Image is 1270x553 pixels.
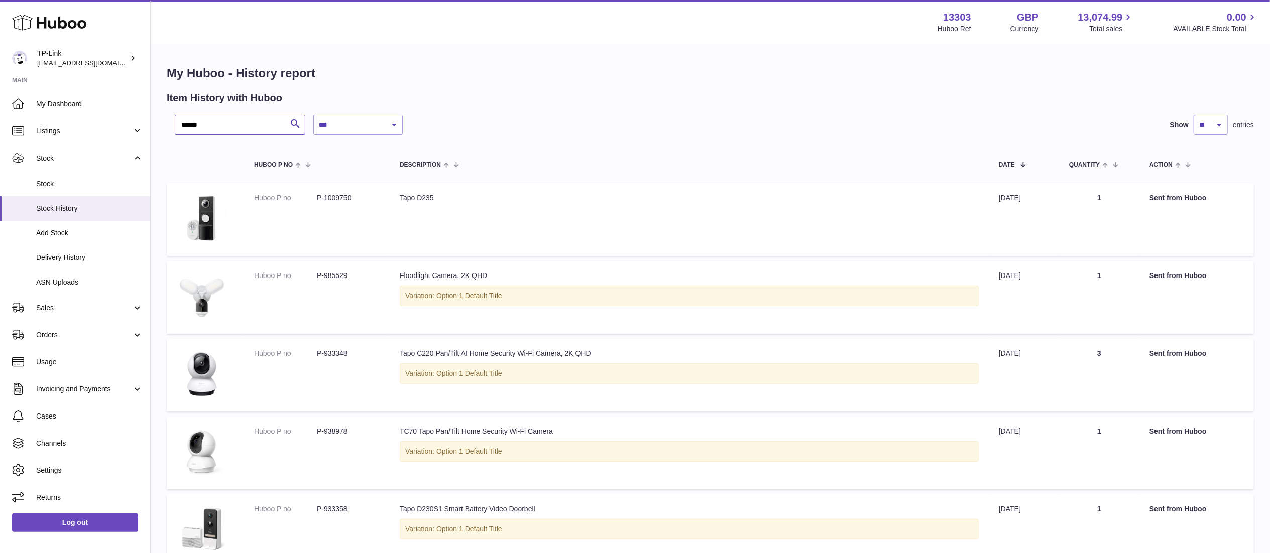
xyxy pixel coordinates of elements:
strong: GBP [1017,11,1038,24]
td: 1 [1059,417,1139,489]
span: My Dashboard [36,99,143,109]
dt: Huboo P no [254,193,317,203]
span: Stock History [36,204,143,213]
td: Floodlight Camera, 2K QHD [390,261,989,334]
div: Variation: Option 1 Default Title [400,519,979,539]
td: [DATE] [989,261,1059,334]
a: Log out [12,513,138,531]
span: Channels [36,439,143,448]
div: Variation: Option 1 Default Title [400,286,979,306]
span: Cases [36,411,143,421]
span: Huboo P no [254,162,293,168]
dt: Huboo P no [254,427,317,436]
td: 1 [1059,261,1139,334]
span: Orders [36,330,132,340]
span: Action [1149,162,1173,168]
span: Quantity [1069,162,1100,168]
td: Tapo D235 [390,183,989,256]
span: [EMAIL_ADDRESS][DOMAIN_NAME] [37,59,148,67]
span: Delivery History [36,253,143,262]
span: entries [1233,120,1254,130]
td: [DATE] [989,183,1059,256]
span: ASN Uploads [36,278,143,287]
a: 0.00 AVAILABLE Stock Total [1173,11,1258,34]
label: Show [1170,120,1189,130]
dt: Huboo P no [254,504,317,514]
img: 01_large_20230714035613u.jpg [177,349,227,399]
span: Add Stock [36,228,143,238]
strong: Sent from Huboo [1149,349,1207,357]
div: Currency [1010,24,1039,34]
span: Description [400,162,441,168]
div: Huboo Ref [938,24,971,34]
td: [DATE] [989,339,1059,411]
span: 13,074.99 [1078,11,1122,24]
span: 0.00 [1227,11,1246,24]
div: Variation: Option 1 Default Title [400,441,979,462]
dt: Huboo P no [254,349,317,358]
dd: P-985529 [317,271,380,281]
a: 13,074.99 Total sales [1078,11,1134,34]
td: Tapo C220 Pan/Tilt AI Home Security Wi-Fi Camera, 2K QHD [390,339,989,411]
dd: P-938978 [317,427,380,436]
div: Variation: Option 1 Default Title [400,363,979,384]
span: Sales [36,303,132,313]
strong: Sent from Huboo [1149,427,1207,435]
span: Stock [36,154,132,163]
strong: Sent from Huboo [1149,505,1207,513]
span: Usage [36,357,143,367]
span: AVAILABLE Stock Total [1173,24,1258,34]
div: TP-Link [37,49,128,68]
span: Date [999,162,1015,168]
span: Stock [36,179,143,189]
td: TC70 Tapo Pan/Tilt Home Security Wi-Fi Camera [390,417,989,489]
span: Listings [36,126,132,136]
h2: Item History with Huboo [167,91,282,105]
img: Tapo_C720_EU_US_1.0_overview_01_large_20240110093946q.jpg [177,271,227,321]
strong: 13303 [943,11,971,24]
dd: P-933358 [317,504,380,514]
span: Invoicing and Payments [36,384,132,394]
dt: Huboo P no [254,271,317,281]
strong: Sent from Huboo [1149,271,1207,280]
span: Total sales [1089,24,1134,34]
img: internalAdmin-13303@internal.huboo.com [12,51,27,66]
h1: My Huboo - History report [167,65,1254,81]
td: 1 [1059,183,1139,256]
strong: Sent from Huboo [1149,194,1207,202]
span: Settings [36,466,143,475]
img: TC70_Overview__01_large_1600141473597r.png [177,427,227,477]
td: [DATE] [989,417,1059,489]
span: Returns [36,493,143,502]
dd: P-933348 [317,349,380,358]
td: 3 [1059,339,1139,411]
img: 133031727278049.jpg [177,193,227,243]
dd: P-1009750 [317,193,380,203]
